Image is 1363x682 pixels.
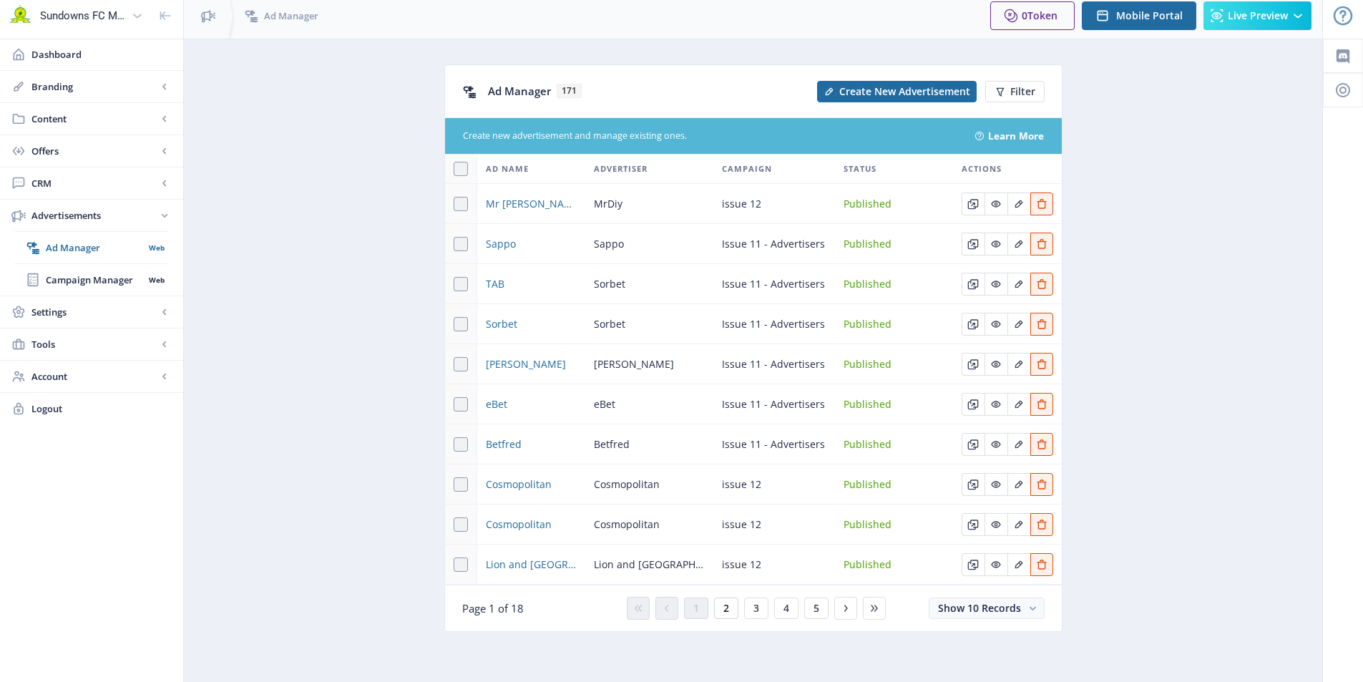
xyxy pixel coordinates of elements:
div: Published [844,516,944,533]
span: MrDiy [594,195,622,213]
a: Edit page [1007,556,1030,570]
button: 4 [774,598,798,619]
a: Cosmopolitan [486,476,552,493]
a: Edit page [1030,396,1053,409]
a: Lion and [GEOGRAPHIC_DATA] [486,556,577,573]
a: Edit page [962,316,985,329]
div: Published [844,276,944,293]
span: Cosmopolitan [594,516,660,533]
span: Settings [31,305,157,319]
a: Edit page [1030,235,1053,249]
button: Live Preview [1203,1,1311,30]
div: Published [844,235,944,253]
span: eBet [594,396,615,413]
span: Mobile Portal [1116,10,1183,21]
span: Sappo [486,235,516,253]
span: issue 12 [722,195,761,213]
a: Sorbet [486,316,517,333]
button: 2 [714,598,738,619]
a: Edit page [985,235,1007,249]
a: Edit page [1030,195,1053,209]
a: Edit page [985,436,1007,449]
div: Published [844,356,944,373]
span: Issue 11 - Advertisers [722,235,825,253]
button: Show 10 Records [929,598,1045,619]
a: Edit page [962,556,985,570]
span: Issue 11 - Advertisers [722,436,825,453]
a: Betfred [486,436,522,453]
a: Learn More [988,129,1044,143]
span: issue 12 [722,556,761,573]
span: Ad Manager [488,84,551,98]
a: Edit page [985,396,1007,409]
span: Advertiser [594,160,648,177]
nb-badge: Web [144,273,169,287]
a: [PERSON_NAME] [486,356,566,373]
a: Edit page [985,556,1007,570]
span: 3 [753,603,759,614]
span: issue 12 [722,476,761,493]
a: Edit page [1030,316,1053,329]
div: Published [844,556,944,573]
a: Edit page [962,516,985,530]
span: Ad Manager [46,240,144,255]
button: 5 [804,598,829,619]
a: eBet [486,396,507,413]
span: Tools [31,337,157,351]
span: Campaign [722,160,772,177]
button: Mobile Portal [1082,1,1196,30]
a: Edit page [985,195,1007,209]
a: Edit page [1030,476,1053,489]
a: Edit page [962,436,985,449]
span: Account [31,369,157,384]
span: 4 [783,603,789,614]
span: Dashboard [31,47,172,62]
div: Create new advertisement and manage existing ones. [463,130,959,143]
span: Sorbet [594,276,625,293]
span: Create New Advertisement [839,86,970,97]
a: Edit page [985,356,1007,369]
a: Edit page [962,235,985,249]
span: Betfred [594,436,630,453]
div: Published [844,195,944,213]
span: Filter [1010,86,1035,97]
span: Lion and [GEOGRAPHIC_DATA] [594,556,705,573]
div: Published [844,396,944,413]
span: TAB [486,276,504,293]
span: Live Preview [1228,10,1288,21]
span: 1 [693,603,699,614]
div: Published [844,476,944,493]
span: Offers [31,144,157,158]
a: Edit page [1030,556,1053,570]
button: Filter [985,81,1045,102]
a: Edit page [985,476,1007,489]
a: Edit page [1030,356,1053,369]
span: Logout [31,401,172,416]
span: [PERSON_NAME] [594,356,674,373]
span: Show 10 Records [938,601,1021,615]
span: Content [31,112,157,126]
span: 5 [814,603,819,614]
span: Token [1027,9,1057,22]
a: Edit page [985,516,1007,530]
button: 3 [744,598,768,619]
button: Create New Advertisement [817,81,977,102]
span: 171 [557,84,582,98]
a: Mr [PERSON_NAME] [486,195,577,213]
span: 2 [723,603,729,614]
a: Edit page [1030,516,1053,530]
a: Edit page [1007,316,1030,329]
a: Edit page [962,195,985,209]
span: Cosmopolitan [594,476,660,493]
a: Edit page [1007,195,1030,209]
span: Issue 11 - Advertisers [722,316,825,333]
span: Issue 11 - Advertisers [722,356,825,373]
span: issue 12 [722,516,761,533]
span: Ad Manager [264,9,318,23]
